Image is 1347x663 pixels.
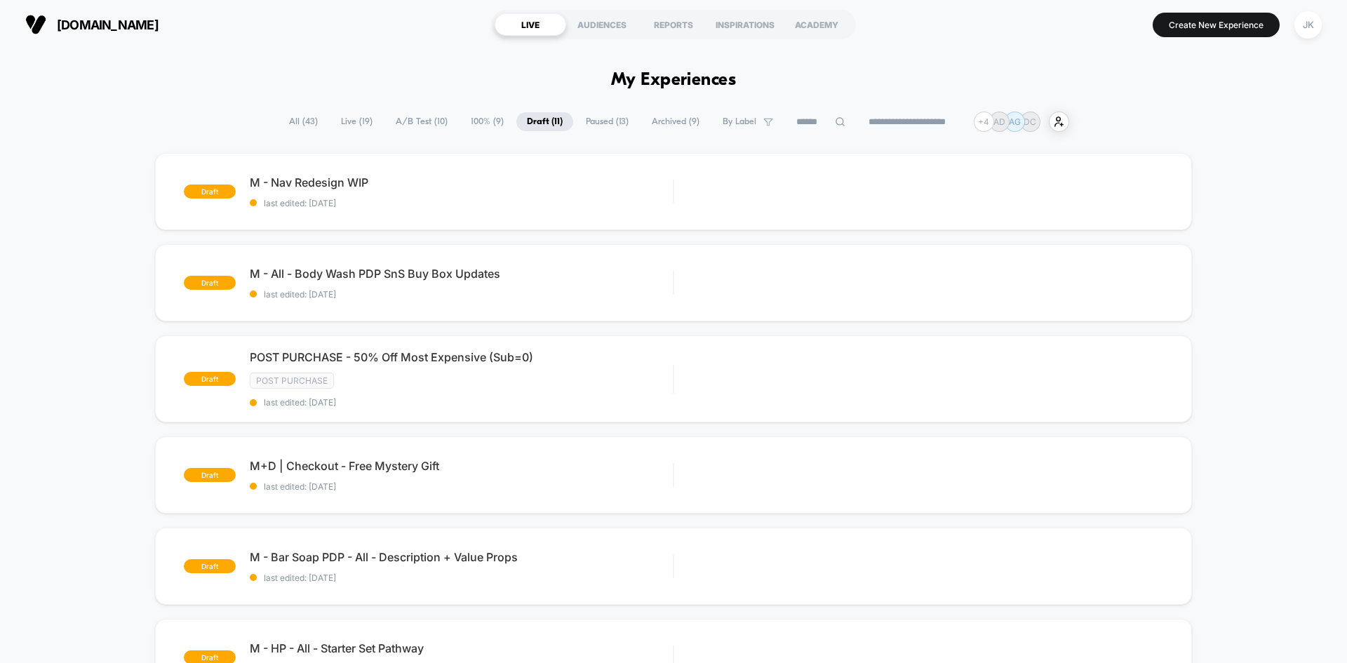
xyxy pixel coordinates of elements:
span: draft [184,276,236,290]
span: 100% ( 9 ) [460,112,514,131]
span: Live ( 19 ) [330,112,383,131]
span: draft [184,185,236,199]
span: A/B Test ( 10 ) [385,112,458,131]
span: last edited: [DATE] [250,481,673,492]
button: Create New Experience [1153,13,1280,37]
span: Post Purchase [250,373,334,389]
span: last edited: [DATE] [250,397,673,408]
span: M - All - Body Wash PDP SnS Buy Box Updates [250,267,673,281]
span: last edited: [DATE] [250,289,673,300]
span: By Label [723,116,756,127]
span: M - HP - All - Starter Set Pathway [250,641,673,655]
span: M - Nav Redesign WIP [250,175,673,189]
span: [DOMAIN_NAME] [57,18,159,32]
div: AUDIENCES [566,13,638,36]
span: draft [184,372,236,386]
span: Paused ( 13 ) [575,112,639,131]
span: M+D | Checkout - Free Mystery Gift [250,459,673,473]
h1: My Experiences [611,70,737,91]
div: REPORTS [638,13,709,36]
span: Archived ( 9 ) [641,112,710,131]
span: last edited: [DATE] [250,572,673,583]
div: INSPIRATIONS [709,13,781,36]
p: DC [1024,116,1036,127]
button: JK [1290,11,1326,39]
p: AD [993,116,1005,127]
div: ACADEMY [781,13,852,36]
button: [DOMAIN_NAME] [21,13,163,36]
div: JK [1294,11,1322,39]
img: Visually logo [25,14,46,35]
span: Draft ( 11 ) [516,112,573,131]
span: last edited: [DATE] [250,198,673,208]
span: draft [184,468,236,482]
span: draft [184,559,236,573]
span: M - Bar Soap PDP - All - Description + Value Props [250,550,673,564]
span: All ( 43 ) [279,112,328,131]
span: POST PURCHASE - 50% Off Most Expensive (Sub=0) [250,350,673,364]
div: LIVE [495,13,566,36]
div: + 4 [974,112,994,132]
p: AG [1009,116,1021,127]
